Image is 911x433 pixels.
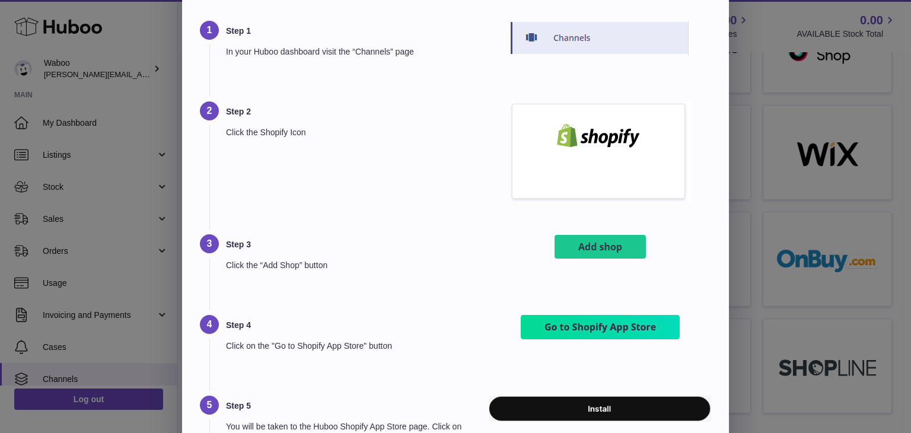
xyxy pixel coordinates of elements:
[226,400,473,412] h3: Step 5
[226,260,473,271] p: Click the “Add Shop” button
[226,340,473,352] p: Click on the "Go to Shopify App Store" button
[226,127,473,138] p: Click the Shopify Icon
[226,320,473,331] h3: Step 4
[226,46,473,58] p: In your Huboo dashboard visit the “Channels” page
[226,26,473,37] h3: Step 1
[226,239,473,250] h3: Step 3
[226,106,473,117] h3: Step 2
